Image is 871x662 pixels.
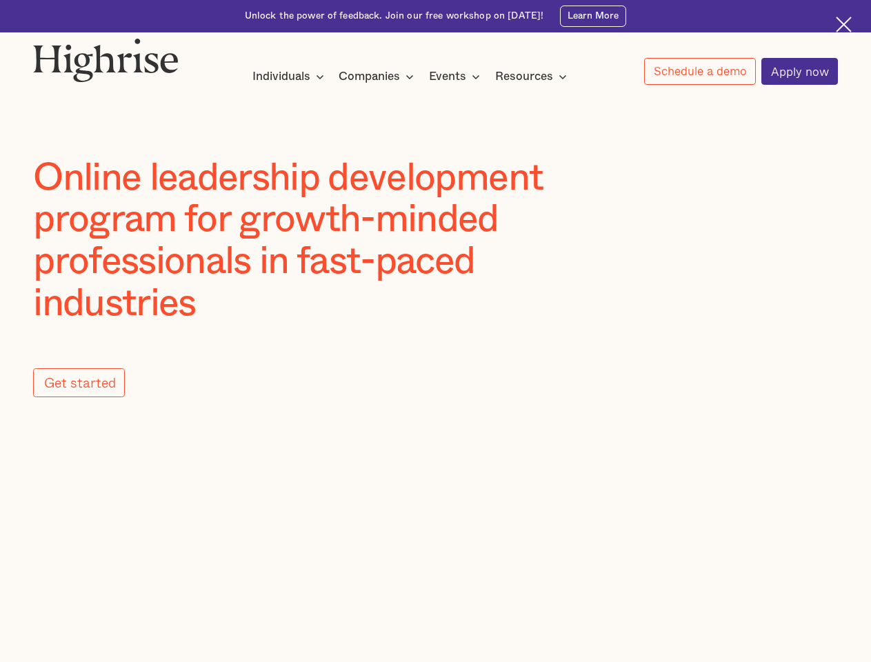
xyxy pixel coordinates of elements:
div: Individuals [252,68,328,85]
img: Cross icon [836,17,852,32]
a: Schedule a demo [644,58,756,85]
div: Resources [495,68,553,85]
a: Get started [33,368,125,397]
img: Highrise logo [33,38,179,82]
a: Learn More [560,6,626,27]
div: Events [429,68,484,85]
div: Individuals [252,68,310,85]
div: Unlock the power of feedback. Join our free workshop on [DATE]! [245,10,544,23]
div: Resources [495,68,571,85]
div: Companies [339,68,418,85]
div: Companies [339,68,400,85]
a: Apply now [761,58,838,85]
h1: Online leadership development program for growth-minded professionals in fast-paced industries [33,158,620,325]
div: Events [429,68,466,85]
